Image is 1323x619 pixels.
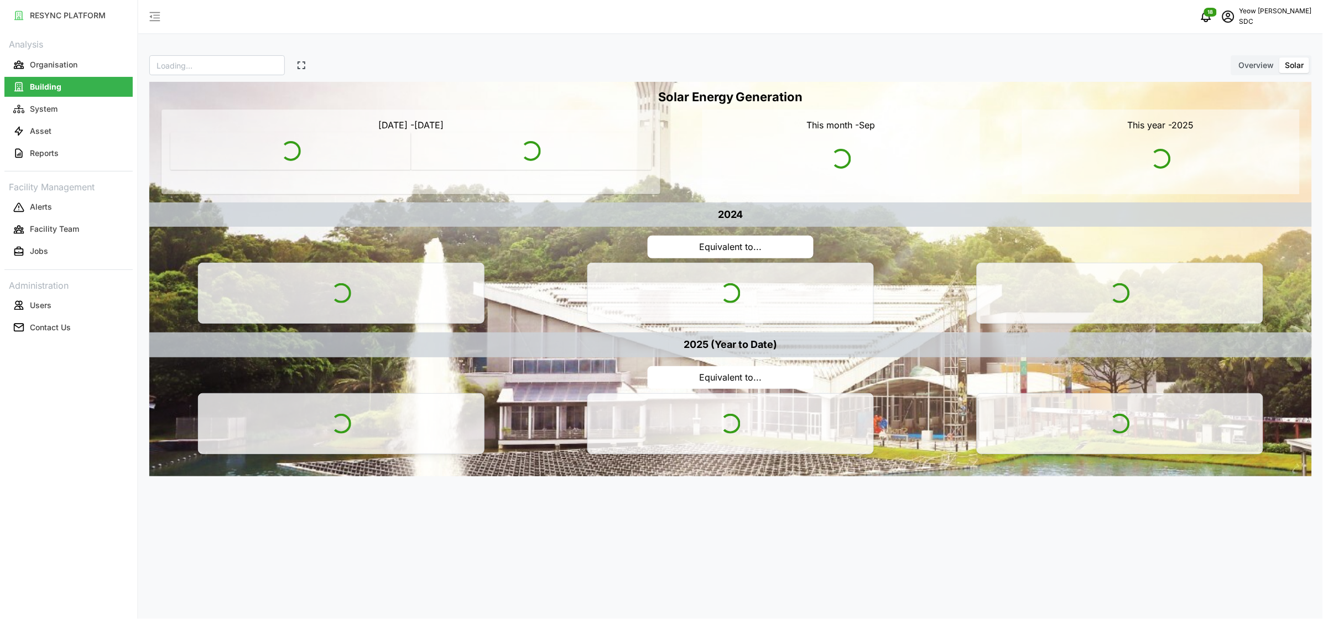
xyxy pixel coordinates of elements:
[149,55,285,75] input: Loading...
[4,294,133,316] a: Users
[30,59,77,70] p: Organisation
[4,55,133,75] button: Organisation
[1031,118,1291,132] p: This year - 2025
[30,300,51,311] p: Users
[4,318,133,337] button: Contact Us
[30,322,71,333] p: Contact Us
[1239,17,1312,27] p: SDC
[4,99,133,119] button: System
[30,223,79,235] p: Facility Team
[1217,6,1239,28] button: schedule
[4,316,133,339] a: Contact Us
[4,277,133,293] p: Administration
[30,148,59,159] p: Reports
[30,81,61,92] p: Building
[1239,6,1312,17] p: Yeow [PERSON_NAME]
[648,366,814,389] p: Equivalent to...
[718,207,743,223] p: 2024
[711,118,971,132] p: This month - Sep
[4,197,133,217] button: Alerts
[1195,6,1217,28] button: notifications
[4,35,133,51] p: Analysis
[4,219,133,241] a: Facility Team
[4,143,133,163] button: Reports
[30,10,106,21] p: RESYNC PLATFORM
[4,54,133,76] a: Organisation
[4,178,133,194] p: Facility Management
[4,98,133,120] a: System
[4,120,133,142] a: Asset
[4,142,133,164] a: Reports
[4,6,133,25] button: RESYNC PLATFORM
[1239,60,1274,70] span: Overview
[4,220,133,240] button: Facility Team
[4,121,133,141] button: Asset
[4,4,133,27] a: RESYNC PLATFORM
[4,295,133,315] button: Users
[30,201,52,212] p: Alerts
[4,242,133,262] button: Jobs
[294,58,309,73] button: Enter full screen
[170,118,652,132] p: [DATE] - [DATE]
[1285,60,1304,70] span: Solar
[30,103,58,115] p: System
[149,82,1312,106] h3: Solar Energy Generation
[684,337,778,353] p: 2025 (Year to Date)
[4,241,133,263] a: Jobs
[30,126,51,137] p: Asset
[1208,8,1214,16] span: 18
[30,246,48,257] p: Jobs
[4,76,133,98] a: Building
[4,196,133,219] a: Alerts
[4,77,133,97] button: Building
[648,236,814,258] p: Equivalent to...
